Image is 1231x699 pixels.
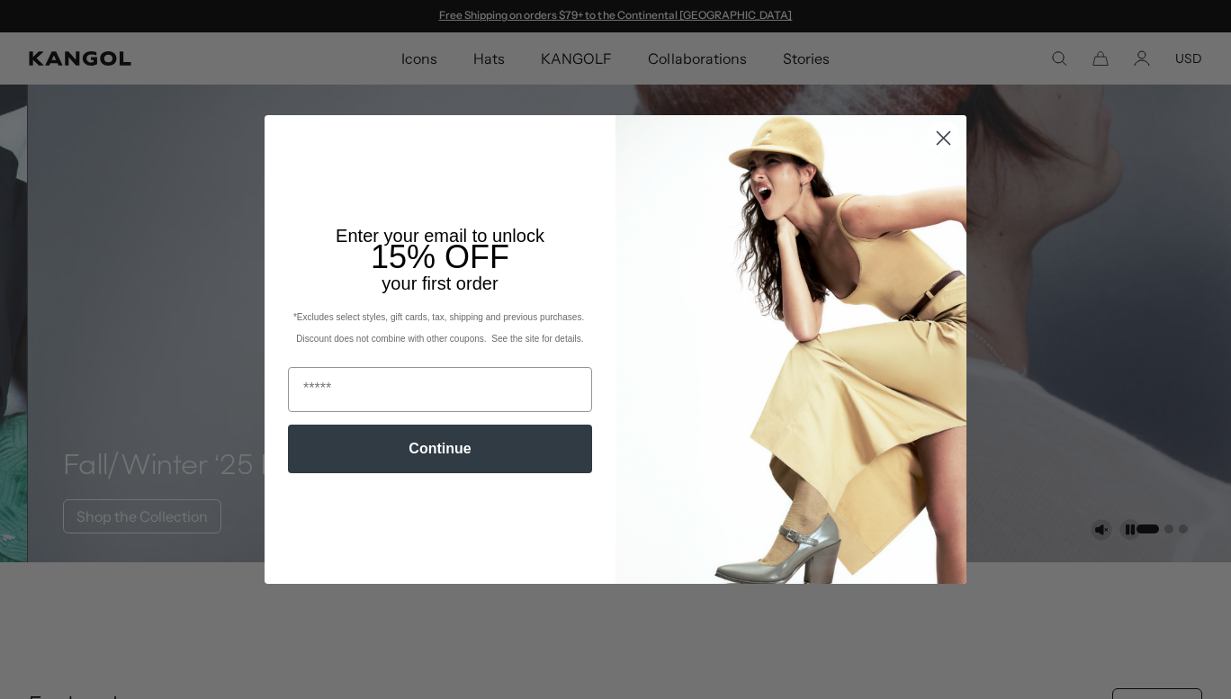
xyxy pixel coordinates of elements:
[293,312,587,344] span: *Excludes select styles, gift cards, tax, shipping and previous purchases. Discount does not comb...
[336,226,544,246] span: Enter your email to unlock
[288,367,592,412] input: Email
[382,273,498,293] span: your first order
[928,122,959,154] button: Close dialog
[371,238,509,275] span: 15% OFF
[615,115,966,583] img: 93be19ad-e773-4382-80b9-c9d740c9197f.jpeg
[288,425,592,473] button: Continue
